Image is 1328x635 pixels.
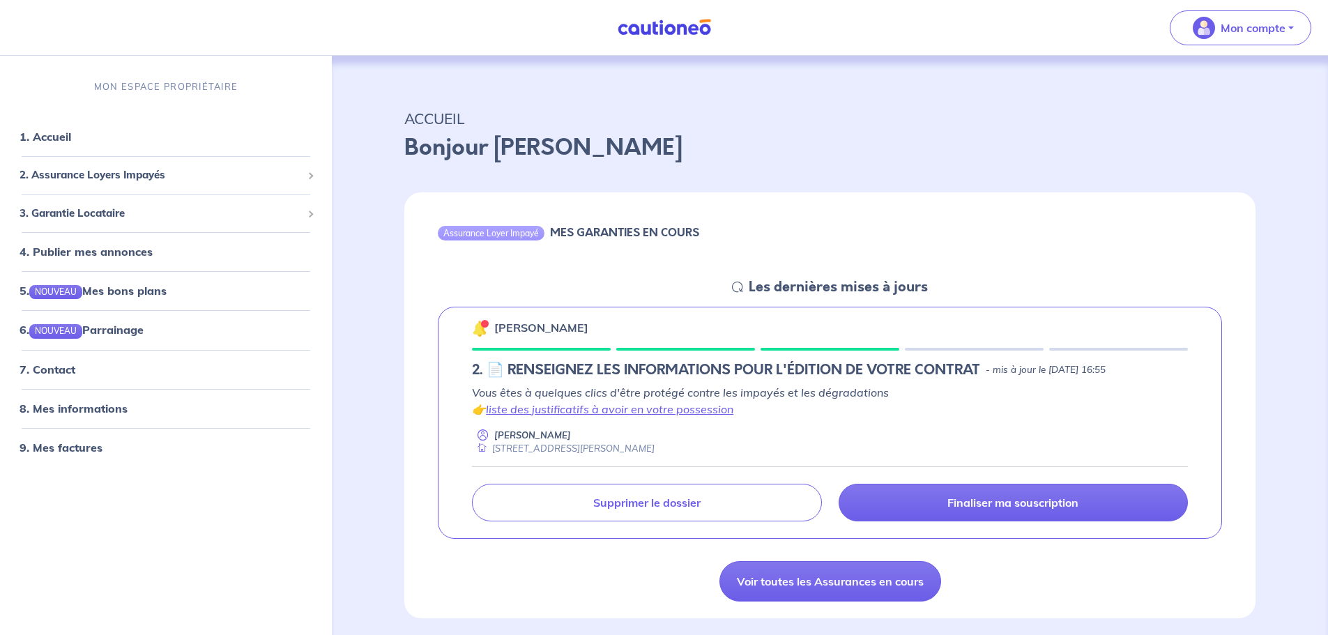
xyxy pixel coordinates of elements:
[404,131,1256,165] p: Bonjour [PERSON_NAME]
[472,362,980,378] h5: 2. 📄 RENSEIGNEZ LES INFORMATIONS POUR L'ÉDITION DE VOTRE CONTRAT
[6,395,326,422] div: 8. Mes informations
[20,284,167,298] a: 5.NOUVEAUMes bons plans
[6,434,326,461] div: 9. Mes factures
[550,226,699,239] h6: MES GARANTIES EN COURS
[20,245,153,259] a: 4. Publier mes annonces
[438,226,544,240] div: Assurance Loyer Impayé
[719,561,941,602] a: Voir toutes les Assurances en cours
[6,200,326,227] div: 3. Garantie Locataire
[20,362,75,376] a: 7. Contact
[20,206,302,222] span: 3. Garantie Locataire
[494,429,571,442] p: [PERSON_NAME]
[749,279,928,296] h5: Les dernières mises à jours
[1221,20,1285,36] p: Mon compte
[404,106,1256,131] p: ACCUEIL
[20,323,144,337] a: 6.NOUVEAUParrainage
[472,442,655,455] div: [STREET_ADDRESS][PERSON_NAME]
[986,363,1106,377] p: - mis à jour le [DATE] 16:55
[472,384,1188,418] p: Vous êtes à quelques clics d'être protégé contre les impayés et les dégradations 👉
[947,496,1078,510] p: Finaliser ma souscription
[839,484,1188,521] a: Finaliser ma souscription
[20,130,71,144] a: 1. Accueil
[472,362,1188,378] div: state: CONTRACT-INFO-IN-PROGRESS, Context: MORE-THAN-6-MONTHS,NO-CERTIFICATE,ALONE,LESSOR-DOCUMENTS
[6,316,326,344] div: 6.NOUVEAUParrainage
[486,402,733,416] a: liste des justificatifs à avoir en votre possession
[472,484,821,521] a: Supprimer le dossier
[94,80,238,93] p: MON ESPACE PROPRIÉTAIRE
[20,401,128,415] a: 8. Mes informations
[6,162,326,189] div: 2. Assurance Loyers Impayés
[1193,17,1215,39] img: illu_account_valid_menu.svg
[1170,10,1311,45] button: illu_account_valid_menu.svgMon compte
[20,167,302,183] span: 2. Assurance Loyers Impayés
[593,496,701,510] p: Supprimer le dossier
[20,441,102,454] a: 9. Mes factures
[6,123,326,151] div: 1. Accueil
[612,19,717,36] img: Cautioneo
[6,355,326,383] div: 7. Contact
[494,319,588,336] p: [PERSON_NAME]
[6,238,326,266] div: 4. Publier mes annonces
[472,320,489,337] img: 🔔
[6,277,326,305] div: 5.NOUVEAUMes bons plans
